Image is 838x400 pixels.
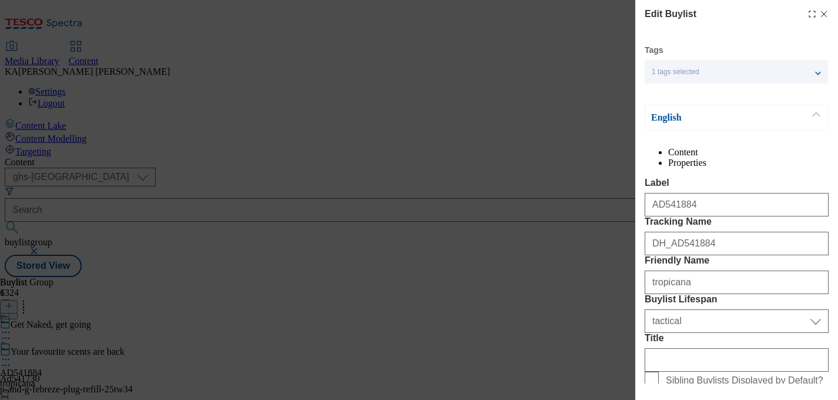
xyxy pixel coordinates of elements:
li: Content [668,147,829,158]
input: Enter Title [645,348,829,372]
label: Tracking Name [645,216,829,227]
input: Enter Label [645,193,829,216]
span: 1 tags selected [652,68,699,76]
input: Enter Tracking Name [645,232,829,255]
li: Properties [668,158,829,168]
label: Tags [645,47,663,54]
h4: Edit Buylist [645,7,696,21]
label: Label [645,178,829,188]
p: English [651,112,775,124]
label: Friendly Name [645,255,829,266]
label: Title [645,333,829,344]
label: Buylist Lifespan [645,294,829,305]
span: Sibling Buylists Displayed by Default? [666,375,823,386]
input: Enter Friendly Name [645,271,829,294]
button: 1 tags selected [645,60,828,84]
